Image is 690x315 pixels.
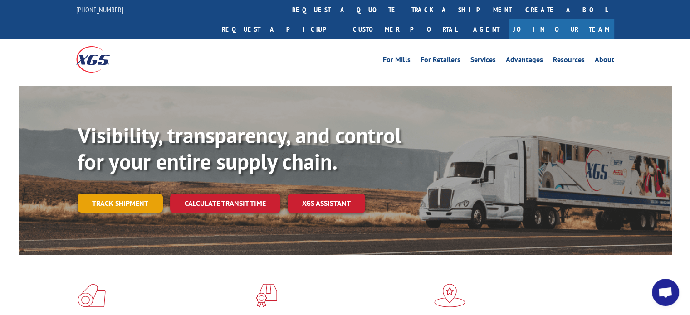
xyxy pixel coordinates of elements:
[553,56,585,66] a: Resources
[78,194,163,213] a: Track shipment
[464,19,509,39] a: Agent
[215,19,346,39] a: Request a pickup
[78,284,106,307] img: xgs-icon-total-supply-chain-intelligence-red
[256,284,277,307] img: xgs-icon-focused-on-flooring-red
[170,194,280,213] a: Calculate transit time
[421,56,460,66] a: For Retailers
[509,19,614,39] a: Join Our Team
[595,56,614,66] a: About
[76,5,123,14] a: [PHONE_NUMBER]
[652,279,679,306] div: Open chat
[506,56,543,66] a: Advantages
[383,56,411,66] a: For Mills
[78,121,401,175] b: Visibility, transparency, and control for your entire supply chain.
[434,284,465,307] img: xgs-icon-flagship-distribution-model-red
[470,56,496,66] a: Services
[288,194,365,213] a: XGS ASSISTANT
[346,19,464,39] a: Customer Portal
